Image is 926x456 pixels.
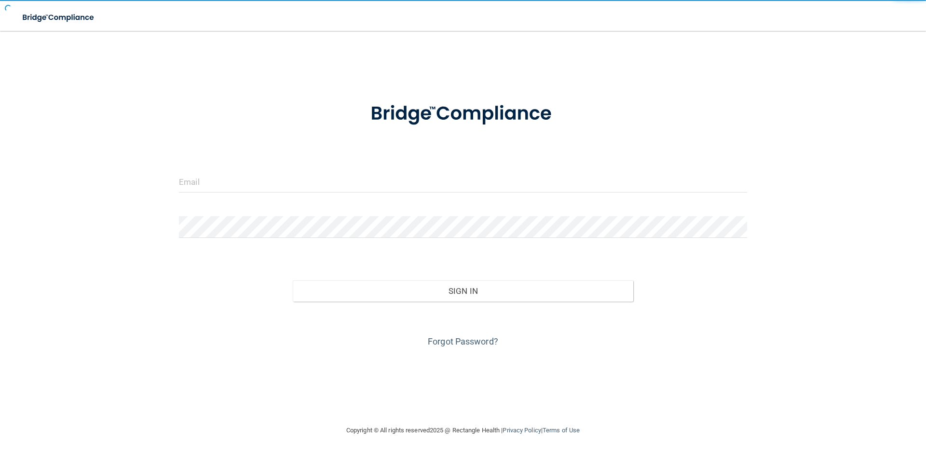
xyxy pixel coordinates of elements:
div: Copyright © All rights reserved 2025 @ Rectangle Health | | [287,415,639,446]
input: Email [179,171,747,193]
a: Forgot Password? [428,336,498,346]
button: Sign In [293,280,634,302]
img: bridge_compliance_login_screen.278c3ca4.svg [14,8,103,28]
a: Terms of Use [543,427,580,434]
a: Privacy Policy [503,427,541,434]
img: bridge_compliance_login_screen.278c3ca4.svg [351,89,575,139]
